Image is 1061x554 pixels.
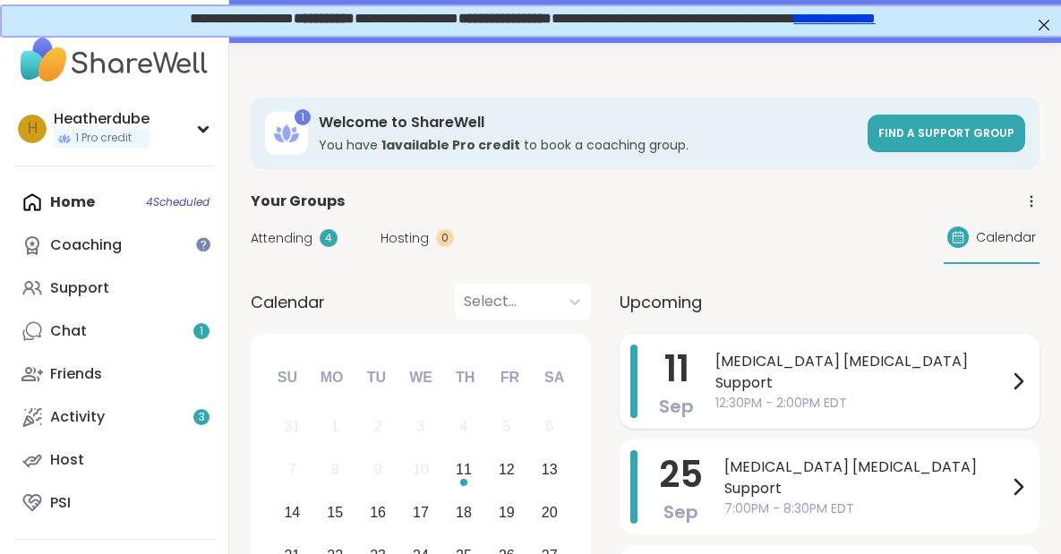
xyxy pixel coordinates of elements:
div: Not available Monday, September 1st, 2025 [316,408,355,447]
span: Find a support group [878,125,1014,141]
div: 17 [413,500,429,524]
div: Not available Friday, September 5th, 2025 [487,408,526,447]
span: 1 [200,324,203,339]
div: Not available Saturday, September 6th, 2025 [530,408,569,447]
div: Sa [535,358,574,397]
span: Calendar [976,228,1036,247]
span: 3 [199,410,205,425]
div: Not available Tuesday, September 2nd, 2025 [359,408,398,447]
div: 20 [542,500,558,524]
div: Choose Wednesday, September 17th, 2025 [402,494,441,533]
span: Calendar [251,290,325,314]
div: 8 [331,457,339,482]
div: Su [268,358,307,397]
div: Chat [50,321,87,341]
div: 16 [370,500,386,524]
div: 1 [295,109,311,125]
div: 7 [288,457,296,482]
div: Tu [356,358,396,397]
div: 18 [456,500,472,524]
div: Choose Sunday, September 14th, 2025 [273,494,312,533]
div: 19 [499,500,515,524]
a: Friends [14,353,214,396]
a: Support [14,267,214,310]
a: Coaching [14,224,214,267]
div: Not available Wednesday, September 10th, 2025 [402,451,441,490]
span: Sep [659,394,694,419]
a: Host [14,439,214,482]
div: We [401,358,441,397]
div: Choose Friday, September 19th, 2025 [487,494,526,533]
div: 11 [456,457,472,482]
span: Your Groups [251,191,345,212]
a: PSI [14,482,214,524]
div: Fr [490,358,529,397]
div: Not available Sunday, August 31st, 2025 [273,408,312,447]
div: Host [50,450,84,470]
div: Choose Friday, September 12th, 2025 [487,451,526,490]
a: Find a support group [868,115,1025,152]
div: 4 [320,229,338,247]
div: Not available Sunday, September 7th, 2025 [273,451,312,490]
span: [MEDICAL_DATA] [MEDICAL_DATA] Support [715,351,1007,394]
div: 5 [502,414,510,439]
div: Not available Wednesday, September 3rd, 2025 [402,408,441,447]
img: ShareWell Nav Logo [14,29,214,91]
span: Upcoming [620,290,702,314]
span: Hosting [381,229,429,248]
div: Th [446,358,485,397]
div: 13 [542,457,558,482]
div: 4 [459,414,467,439]
div: 14 [284,500,300,524]
b: 1 available Pro credit [381,136,520,154]
div: Not available Tuesday, September 9th, 2025 [359,451,398,490]
div: 2 [374,414,382,439]
span: H [28,117,38,141]
h3: You have to book a coaching group. [319,136,857,154]
span: 7:00PM - 8:30PM EDT [724,499,1007,518]
div: PSI [50,493,71,513]
div: 6 [545,414,553,439]
div: 15 [327,500,343,524]
span: [MEDICAL_DATA] [MEDICAL_DATA] Support [724,456,1007,499]
div: Choose Saturday, September 20th, 2025 [530,494,569,533]
div: Choose Thursday, September 11th, 2025 [445,451,483,490]
span: Attending [251,229,312,248]
div: Choose Saturday, September 13th, 2025 [530,451,569,490]
a: Activity3 [14,396,214,439]
span: Sep [663,499,698,524]
span: 1 Pro credit [75,131,132,146]
span: 12:30PM - 2:00PM EDT [715,394,1007,413]
span: 25 [659,449,703,499]
div: 9 [374,457,382,482]
div: 3 [417,414,425,439]
div: 0 [436,229,454,247]
iframe: Spotlight [196,237,210,251]
div: Choose Thursday, September 18th, 2025 [445,494,483,533]
div: Heatherdube [54,109,150,129]
div: 10 [413,457,429,482]
div: Choose Tuesday, September 16th, 2025 [359,494,398,533]
div: 12 [499,457,515,482]
div: Activity [50,407,105,427]
h3: Welcome to ShareWell [319,113,857,132]
a: Chat1 [14,310,214,353]
div: Support [50,278,109,298]
div: 31 [284,414,300,439]
div: Not available Thursday, September 4th, 2025 [445,408,483,447]
div: Mo [312,358,351,397]
span: 11 [664,344,689,394]
div: Not available Monday, September 8th, 2025 [316,451,355,490]
div: Coaching [50,235,122,255]
div: Choose Monday, September 15th, 2025 [316,494,355,533]
div: Friends [50,364,102,384]
div: 1 [331,414,339,439]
